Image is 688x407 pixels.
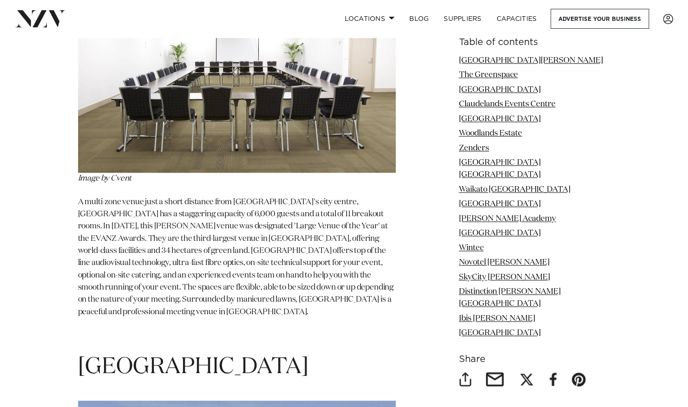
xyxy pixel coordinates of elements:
[459,200,541,208] a: [GEOGRAPHIC_DATA]
[459,86,541,94] a: [GEOGRAPHIC_DATA]
[550,9,649,29] a: Advertise your business
[459,115,541,123] a: [GEOGRAPHIC_DATA]
[459,38,610,47] h6: Table of contents
[459,57,603,65] a: [GEOGRAPHIC_DATA][PERSON_NAME]
[459,273,550,281] a: SkyCity [PERSON_NAME]
[459,100,556,108] a: Claudelands Events Centre
[78,198,393,316] span: A multi-zone venue just a short distance from [GEOGRAPHIC_DATA]'s city centre, [GEOGRAPHIC_DATA] ...
[78,174,132,182] span: Image by Cvent
[459,329,541,337] a: [GEOGRAPHIC_DATA]
[459,355,610,364] h6: Share
[15,10,66,27] img: nzv-logo.png
[459,129,522,137] a: Woodlands Estate
[436,9,489,29] a: SUPPLIERS
[459,186,570,194] a: Waikato [GEOGRAPHIC_DATA]
[459,159,541,179] a: [GEOGRAPHIC_DATA] [GEOGRAPHIC_DATA]
[459,215,556,223] a: [PERSON_NAME] Academy
[459,144,489,152] a: Zenders
[459,315,535,323] a: Ibis [PERSON_NAME]
[459,229,541,237] a: [GEOGRAPHIC_DATA]
[402,9,436,29] a: BLOG
[459,258,550,266] a: Novotel [PERSON_NAME]
[459,288,561,308] a: Distinction [PERSON_NAME][GEOGRAPHIC_DATA]
[459,71,518,79] a: The Greenspace
[337,9,402,29] a: Locations
[78,356,308,378] span: [GEOGRAPHIC_DATA]
[459,244,484,252] a: Wintec
[489,9,544,29] a: Capacities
